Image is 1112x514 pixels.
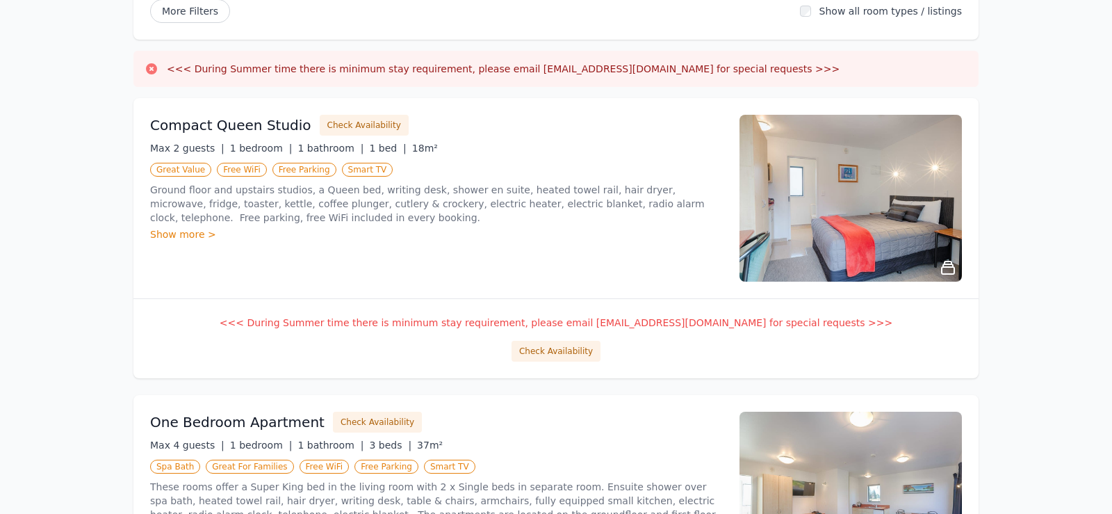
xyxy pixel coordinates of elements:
span: Smart TV [424,460,475,474]
span: 1 bathroom | [297,440,363,451]
span: 18m² [412,143,438,154]
span: Great Value [150,163,211,177]
span: Max 2 guests | [150,143,224,154]
span: Free WiFi [217,163,267,177]
span: 1 bedroom | [230,440,293,451]
span: 37m² [417,440,443,451]
button: Check Availability [512,341,600,362]
span: 1 bathroom | [297,143,363,154]
h3: <<< During Summer time there is minimum stay requirement, please email [EMAIL_ADDRESS][DOMAIN_NAM... [167,62,840,76]
span: Max 4 guests | [150,440,224,451]
h3: One Bedroom Apartment [150,412,325,432]
button: Check Availability [320,115,409,136]
span: Free WiFi [300,460,350,474]
span: Free Parking [354,460,418,474]
button: Check Availability [333,412,422,433]
p: <<< During Summer time there is minimum stay requirement, please email [EMAIL_ADDRESS][DOMAIN_NAM... [150,316,962,330]
div: Show more > [150,227,723,241]
p: Ground floor and upstairs studios, a Queen bed, writing desk, shower en suite, heated towel rail,... [150,183,723,225]
h3: Compact Queen Studio [150,115,311,135]
span: 3 beds | [369,440,411,451]
span: 1 bedroom | [230,143,293,154]
span: Great For Families [206,460,293,474]
span: Spa Bath [150,460,200,474]
span: Smart TV [342,163,393,177]
span: Free Parking [272,163,336,177]
label: Show all room types / listings [819,6,962,17]
span: 1 bed | [369,143,406,154]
